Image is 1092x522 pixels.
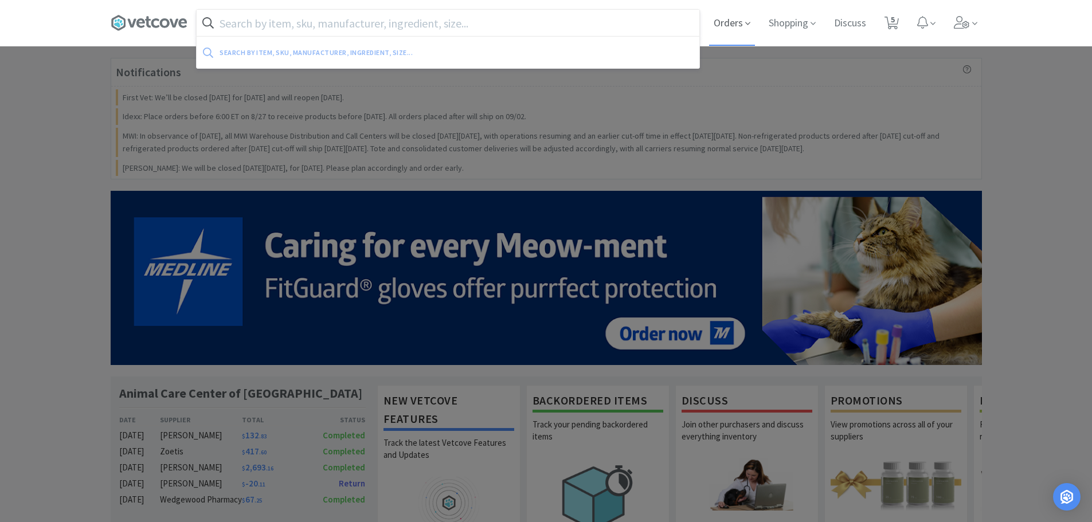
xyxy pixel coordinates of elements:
[1053,483,1081,511] div: Open Intercom Messenger
[880,19,903,30] a: 5
[220,44,553,61] div: Search by item, sku, manufacturer, ingredient, size...
[829,18,871,29] a: Discuss
[197,10,699,36] input: Search by item, sku, manufacturer, ingredient, size...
